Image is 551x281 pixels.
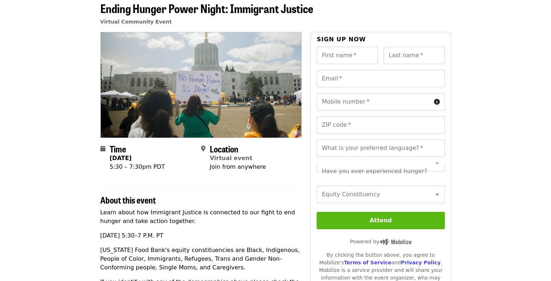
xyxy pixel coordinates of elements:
[210,163,266,170] span: Join from anywhere
[432,189,442,200] button: Open
[201,145,205,152] i: map-marker-alt icon
[317,70,444,87] input: Email
[384,47,445,64] input: Last name
[100,193,156,206] span: About this event
[110,142,126,155] span: Time
[100,19,172,25] a: Virtual Community Event
[210,155,252,162] a: Virtual event
[401,260,441,265] a: Privacy Policy
[379,239,412,245] img: Powered by Mobilize
[317,116,444,134] input: ZIP code
[432,158,442,168] button: Open
[110,155,132,162] strong: [DATE]
[344,260,391,265] a: Terms of Service
[100,208,302,226] p: Learn about how Immigrant Justice is connected to our fight to end hunger and take action together.
[101,32,302,137] img: Ending Hunger Power Night: Immigrant Justice organized by Oregon Food Bank
[317,139,444,157] input: What is your preferred language?
[100,231,302,240] p: [DATE] 5:30–7 P.M. PT
[110,163,165,171] div: 5:30 – 7:30pm PDT
[100,246,302,272] p: [US_STATE] Food Bank's equity constituencies are Black, Indigenous, People of Color, Immigrants, ...
[350,239,412,244] span: Powered by
[317,36,366,43] span: Sign up now
[434,98,440,105] i: circle-info icon
[210,142,238,155] span: Location
[100,145,105,152] i: calendar icon
[317,93,431,110] input: Mobile number
[317,212,444,229] button: Attend
[317,47,378,64] input: First name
